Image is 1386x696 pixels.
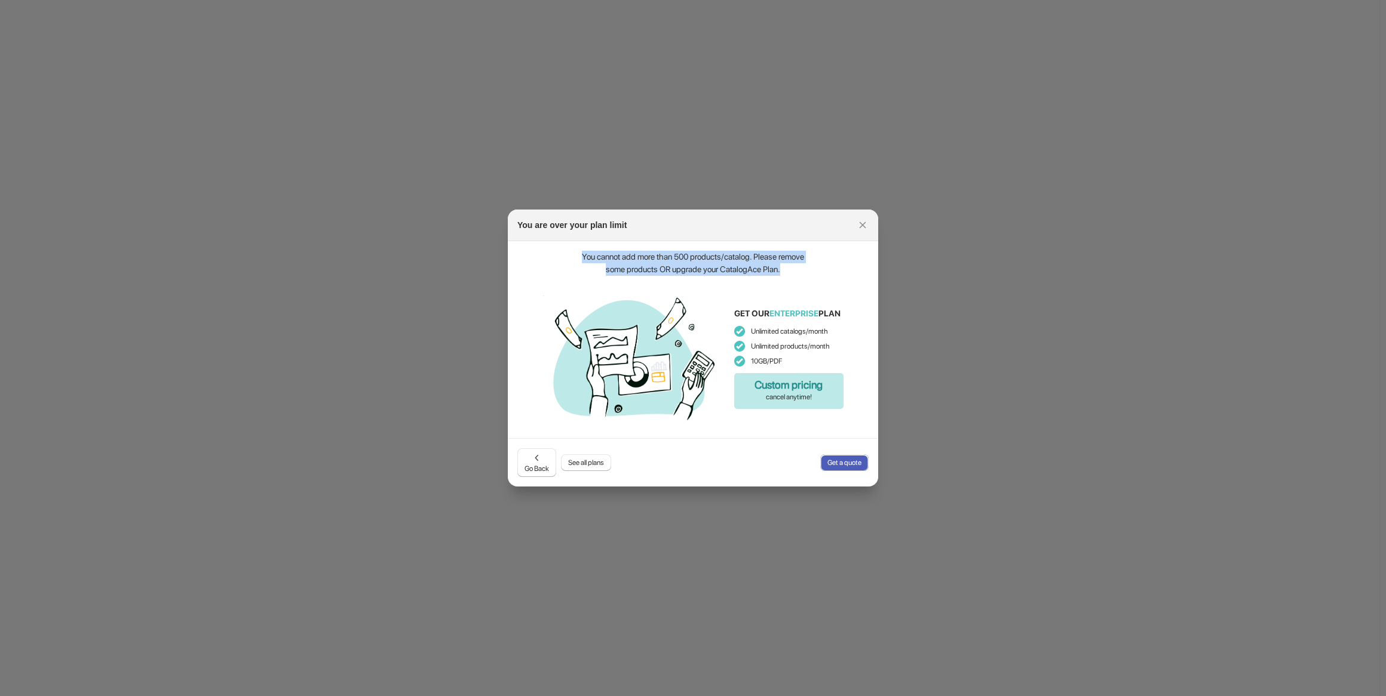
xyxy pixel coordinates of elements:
span: ENTERPRISE [769,309,818,318]
img: finances [543,288,722,425]
span: Get a quote [827,458,861,467]
button: Go Back [517,448,556,477]
p: cancel anytime! [766,391,812,403]
p: Custom pricing [755,379,823,391]
span: See all plans [568,458,604,467]
button: Get a quote [820,454,869,471]
span: Go Back [525,452,549,473]
p: 10GB/PDF [734,355,844,367]
div: You cannot add more than 500 products/catalog. Please remove some products OR upgrade your Catalo... [574,251,812,276]
p: GET OUR PLAN [734,307,841,319]
h2: You are over your plan limit [517,219,627,231]
p: Unlimited products/month [734,340,844,352]
p: Unlimited catalogs/month [734,325,844,337]
button: See all plans [561,454,611,471]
